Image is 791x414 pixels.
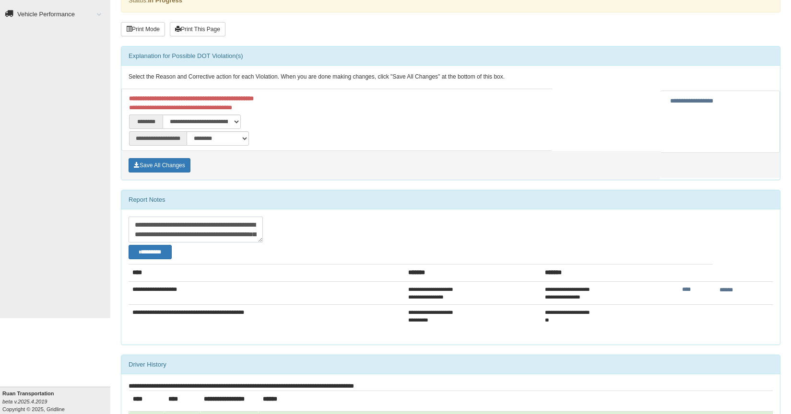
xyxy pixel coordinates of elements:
[121,355,780,374] div: Driver History
[170,22,225,36] button: Print This Page
[121,190,780,209] div: Report Notes
[2,399,47,404] i: beta v.2025.4.2019
[121,46,780,66] div: Explanation for Possible DOT Violation(s)
[129,245,172,259] button: Change Filter Options
[121,66,780,89] div: Select the Reason and Corrective action for each Violation. When you are done making changes, cli...
[121,22,165,36] button: Print Mode
[2,391,54,396] b: Ruan Transportation
[2,390,110,413] div: Copyright © 2025, Gridline
[129,158,190,172] button: Save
